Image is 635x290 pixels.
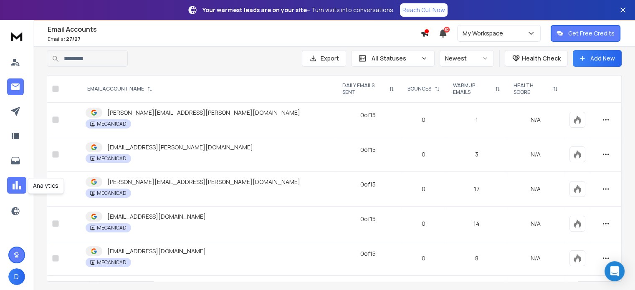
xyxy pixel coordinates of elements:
[406,185,441,193] p: 0
[400,3,448,17] a: Reach Out Now
[97,190,126,197] p: MECANICAD
[512,254,559,262] p: N/A
[512,116,559,124] p: N/A
[360,250,376,258] div: 0 of 15
[360,180,376,189] div: 0 of 15
[463,29,506,38] p: My Workspace
[406,219,441,228] p: 0
[302,50,346,67] button: Export
[360,215,376,223] div: 0 of 15
[440,50,494,67] button: Newest
[107,212,206,221] p: [EMAIL_ADDRESS][DOMAIN_NAME]
[372,54,417,63] p: All Statuses
[514,82,549,96] p: HEALTH SCORE
[573,50,622,67] button: Add New
[446,172,507,207] td: 17
[453,82,492,96] p: WARMUP EMAILS
[446,137,507,172] td: 3
[551,25,620,42] button: Get Free Credits
[360,111,376,119] div: 0 of 15
[446,241,507,276] td: 8
[444,27,450,33] span: 50
[406,150,441,159] p: 0
[97,121,126,127] p: MECANICAD
[512,185,559,193] p: N/A
[8,268,25,285] button: D
[97,155,126,162] p: MECANICAD
[522,54,561,63] p: Health Check
[66,35,81,43] span: 27 / 27
[107,178,300,186] p: [PERSON_NAME][EMAIL_ADDRESS][PERSON_NAME][DOMAIN_NAME]
[48,24,420,34] h1: Email Accounts
[107,143,253,151] p: [EMAIL_ADDRESS][PERSON_NAME][DOMAIN_NAME]
[446,207,507,241] td: 14
[505,50,568,67] button: Health Check
[512,219,559,228] p: N/A
[202,6,393,14] p: – Turn visits into conversations
[97,259,126,266] p: MECANICAD
[407,86,431,92] p: BOUNCES
[28,178,64,194] div: Analytics
[512,150,559,159] p: N/A
[406,254,441,262] p: 0
[360,146,376,154] div: 0 of 15
[87,86,152,92] div: EMAIL ACCOUNT NAME
[107,108,300,117] p: [PERSON_NAME][EMAIL_ADDRESS][PERSON_NAME][DOMAIN_NAME]
[48,36,420,43] p: Emails :
[446,103,507,137] td: 1
[568,29,615,38] p: Get Free Credits
[202,6,307,14] strong: Your warmest leads are on your site
[8,28,25,44] img: logo
[605,261,625,281] div: Open Intercom Messenger
[107,247,206,255] p: [EMAIL_ADDRESS][DOMAIN_NAME]
[402,6,445,14] p: Reach Out Now
[342,82,386,96] p: DAILY EMAILS SENT
[406,116,441,124] p: 0
[97,224,126,231] p: MECANICAD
